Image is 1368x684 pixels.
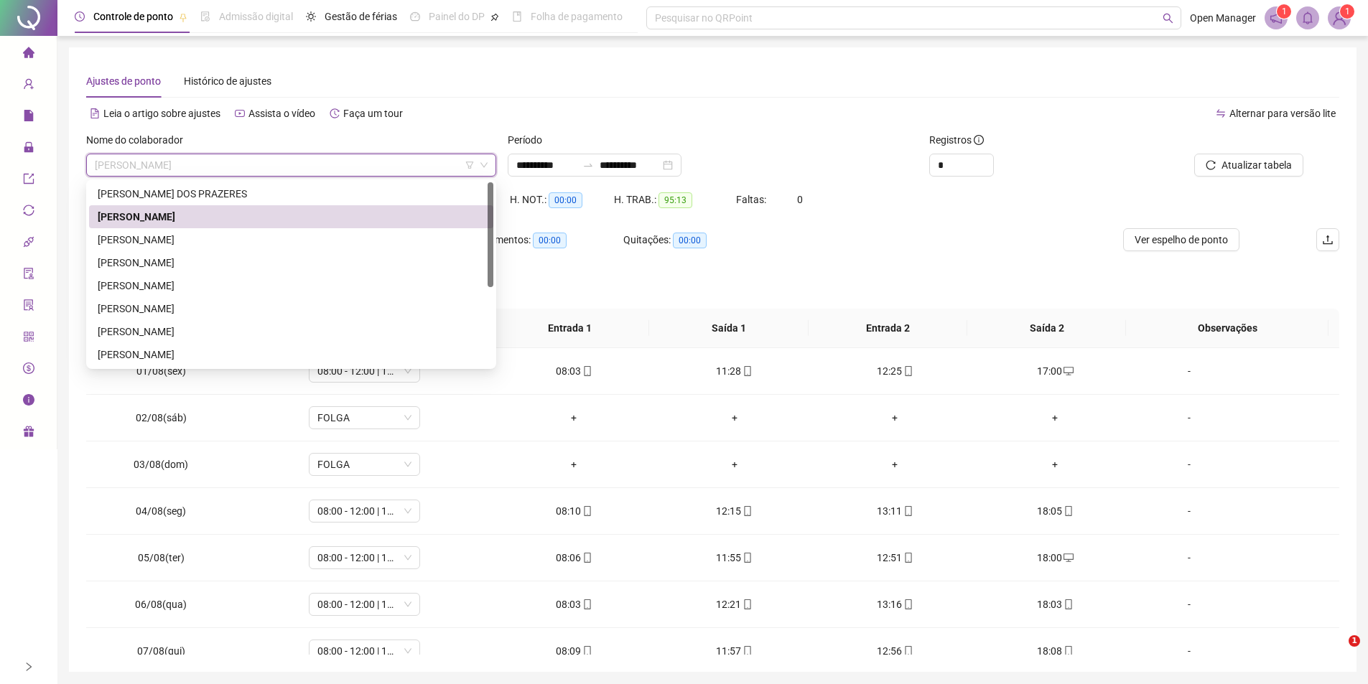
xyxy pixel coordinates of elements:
span: 05/08(ter) [138,552,185,563]
div: [PERSON_NAME] [98,278,485,294]
span: 95:13 [659,192,692,208]
div: H. NOT.: [510,192,614,208]
span: mobile [902,366,913,376]
span: lock [23,135,34,164]
div: + [506,456,643,472]
div: - [1147,363,1232,379]
sup: 1 [1277,4,1291,19]
div: KELVIN DE SOUZA VIANA [89,320,493,343]
div: 13:11 [826,503,963,519]
span: Leia o artigo sobre ajustes [103,108,220,119]
th: Entrada 2 [809,309,967,348]
iframe: Intercom live chat [1319,635,1354,670]
div: 12:51 [826,550,963,566]
div: GABRIEL SANTOS [89,297,493,320]
div: 11:55 [666,550,803,566]
button: Atualizar tabela [1194,154,1303,177]
span: Faça um tour [343,108,403,119]
span: mobile [741,506,753,516]
span: user-add [23,72,34,100]
th: Entrada 1 [490,309,649,348]
span: Gestão de férias [325,11,397,22]
span: qrcode [23,324,34,353]
span: mobile [581,599,592,609]
span: file-text [90,108,100,118]
span: swap [1216,108,1226,118]
div: [PERSON_NAME] [98,324,485,339]
div: DOUGLAS BENTO [89,228,493,251]
div: Luanna Ferreira Sodre [89,343,493,366]
div: + [666,456,803,472]
div: - [1147,643,1232,659]
div: 08:03 [506,596,643,612]
span: reload [1206,160,1216,170]
span: 03/08(dom) [134,459,188,470]
span: 04/08(seg) [136,505,186,517]
span: mobile [1062,506,1074,516]
div: - [1147,550,1232,566]
span: Ver espelho de ponto [1135,232,1228,248]
div: + [987,410,1124,426]
div: + [826,456,963,472]
div: H. TRAB.: [614,192,736,208]
span: 1 [1349,635,1360,647]
span: Registros [929,132,984,148]
span: mobile [1062,646,1074,656]
span: mobile [741,553,753,563]
label: Nome do colaborador [86,132,192,148]
span: 08:00 - 12:00 | 13:00 - 18:00 [317,500,411,522]
div: 08:03 [506,363,643,379]
div: 18:05 [987,503,1124,519]
div: [PERSON_NAME] [98,209,485,225]
span: notification [1270,11,1283,24]
span: DANIEL CASTAGNA [95,154,488,176]
span: file-done [200,11,210,22]
span: history [330,108,340,118]
span: right [24,662,34,672]
th: Observações [1126,309,1328,348]
span: mobile [741,599,753,609]
div: GABRIEL DE ALMEIDA [89,251,493,274]
span: Faltas: [736,194,768,205]
div: 11:28 [666,363,803,379]
span: 02/08(sáb) [136,412,187,423]
span: pushpin [490,13,499,22]
sup: Atualize o seu contato no menu Meus Dados [1340,4,1354,19]
span: mobile [902,599,913,609]
span: audit [23,261,34,290]
div: [PERSON_NAME] [98,347,485,362]
span: Folha de pagamento [531,11,623,22]
span: FOLGA [317,407,411,428]
span: pushpin [179,13,187,22]
span: Controle de ponto [93,11,173,22]
span: Observações [1137,320,1316,336]
span: 08:00 - 12:00 | 13:00 - 17:00 [317,360,411,382]
img: 86484 [1329,7,1350,29]
span: Histórico de ajustes [184,75,271,87]
div: [PERSON_NAME] DOS PRAZERES [98,186,485,202]
span: to [582,159,594,171]
span: mobile [741,366,753,376]
span: gift [23,419,34,448]
div: - [1147,456,1232,472]
span: desktop [1062,366,1074,376]
div: 12:21 [666,596,803,612]
div: 08:09 [506,643,643,659]
div: [PERSON_NAME] [98,301,485,317]
span: 0 [797,194,803,205]
div: - [1147,410,1232,426]
div: - [1147,596,1232,612]
span: 00:00 [549,192,582,208]
span: mobile [902,506,913,516]
span: filter [465,161,474,169]
span: Open Manager [1190,10,1256,26]
div: 13:16 [826,596,963,612]
span: export [23,167,34,195]
span: 08:00 - 12:00 | 13:00 - 18:00 [317,547,411,568]
div: 18:00 [987,550,1124,566]
div: 18:08 [987,643,1124,659]
span: Atualizar tabela [1222,157,1292,173]
span: file [23,103,34,132]
span: 01/08(sex) [136,365,186,377]
span: mobile [581,366,592,376]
